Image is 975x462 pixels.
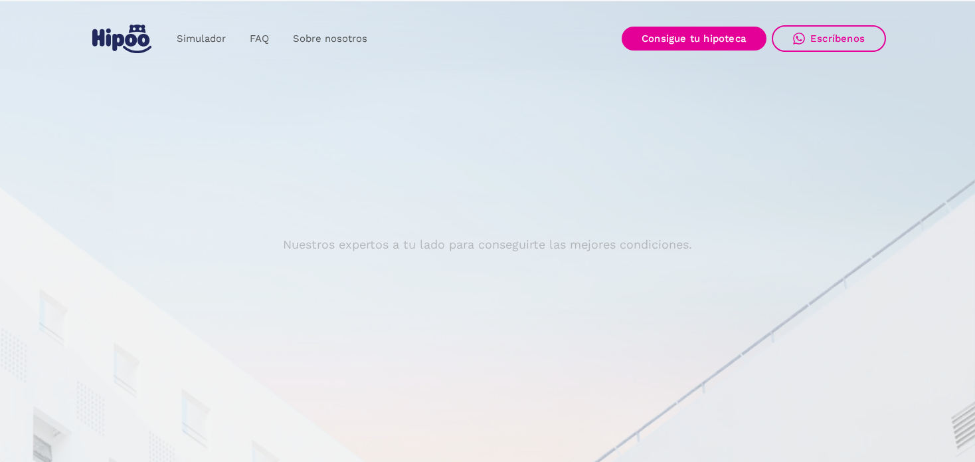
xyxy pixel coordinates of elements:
div: Escríbenos [810,33,865,45]
a: Consigue tu hipoteca [622,27,766,51]
a: FAQ [238,26,281,52]
p: Nuestros expertos a tu lado para conseguirte las mejores condiciones. [283,239,692,250]
a: home [89,19,154,58]
a: Sobre nosotros [281,26,379,52]
a: Simulador [165,26,238,52]
a: Escríbenos [772,25,886,52]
